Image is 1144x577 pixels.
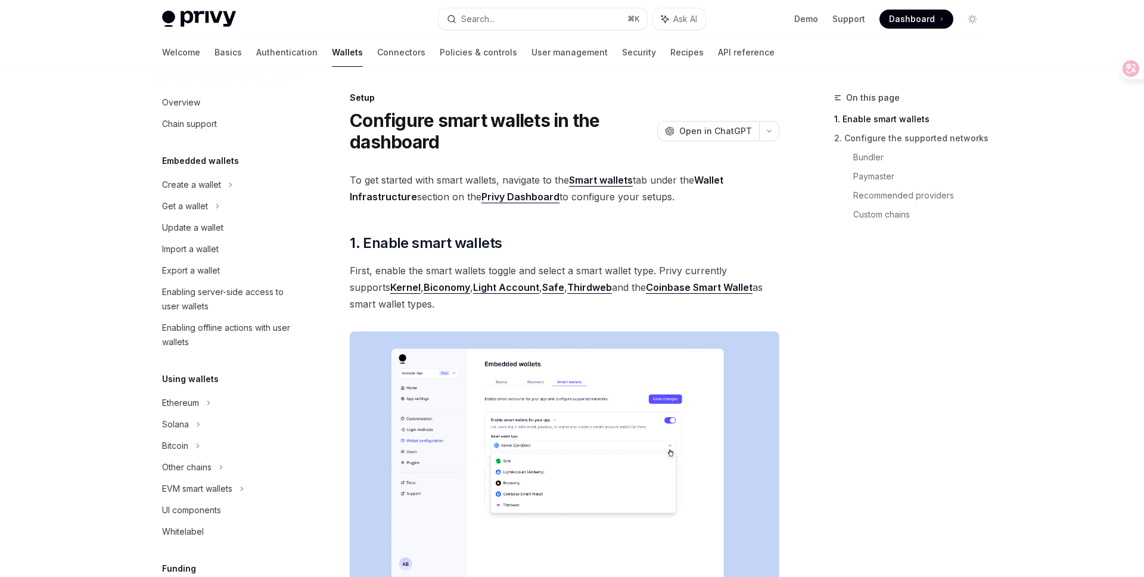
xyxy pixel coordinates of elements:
a: Light Account [473,281,539,294]
div: Setup [350,92,779,104]
a: Demo [794,13,818,25]
h5: Funding [162,562,196,576]
div: Solana [162,417,189,432]
h5: Embedded wallets [162,154,239,168]
span: 1. Enable smart wallets [350,234,502,253]
a: Import a wallet [153,238,305,260]
a: Smart wallets [569,174,633,187]
a: User management [531,38,608,67]
a: Export a wallet [153,260,305,281]
a: Policies & controls [440,38,517,67]
a: 2. Configure the supported networks [834,129,991,148]
a: Enabling server-side access to user wallets [153,281,305,317]
a: Custom chains [853,205,991,224]
a: Privy Dashboard [481,191,559,203]
a: Chain support [153,113,305,135]
div: Overview [162,95,200,110]
div: Bitcoin [162,439,188,453]
button: Ask AI [653,8,705,30]
a: UI components [153,500,305,521]
a: Basics [214,38,242,67]
div: EVM smart wallets [162,482,232,496]
span: ⌘ K [627,14,640,24]
a: Biconomy [424,281,470,294]
a: Bundler [853,148,991,167]
h1: Configure smart wallets in the dashboard [350,110,652,153]
div: Export a wallet [162,263,220,278]
button: Search...⌘K [439,8,647,30]
a: Security [622,38,656,67]
a: Thirdweb [567,281,612,294]
div: Chain support [162,117,217,131]
a: Support [832,13,865,25]
div: Ethereum [162,396,199,410]
a: Connectors [377,38,425,67]
a: Recommended providers [853,186,991,205]
span: On this page [846,91,900,105]
a: Authentication [256,38,318,67]
span: Ask AI [673,13,697,25]
div: Enabling server-side access to user wallets [162,285,298,314]
a: Recipes [670,38,704,67]
a: Welcome [162,38,200,67]
div: Other chains [162,460,212,474]
span: Dashboard [889,13,935,25]
div: Whitelabel [162,525,204,539]
button: Toggle dark mode [963,10,982,29]
img: light logo [162,11,236,27]
div: Create a wallet [162,178,221,192]
div: Update a wallet [162,221,223,235]
a: Paymaster [853,167,991,186]
a: API reference [718,38,775,67]
a: Wallets [332,38,363,67]
a: Whitelabel [153,521,305,542]
div: Search... [461,12,495,26]
a: Kernel [390,281,421,294]
a: Update a wallet [153,217,305,238]
div: Get a wallet [162,199,208,213]
div: UI components [162,503,221,517]
div: Import a wallet [162,242,219,256]
a: Dashboard [879,10,953,29]
span: Open in ChatGPT [679,125,752,137]
button: Open in ChatGPT [657,121,759,141]
span: First, enable the smart wallets toggle and select a smart wallet type. Privy currently supports ,... [350,262,779,312]
a: Overview [153,92,305,113]
a: Enabling offline actions with user wallets [153,317,305,353]
h5: Using wallets [162,372,219,386]
div: Enabling offline actions with user wallets [162,321,298,349]
a: Safe [542,281,564,294]
a: Coinbase Smart Wallet [646,281,753,294]
span: To get started with smart wallets, navigate to the tab under the section on the to configure your... [350,172,779,205]
a: 1. Enable smart wallets [834,110,991,129]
